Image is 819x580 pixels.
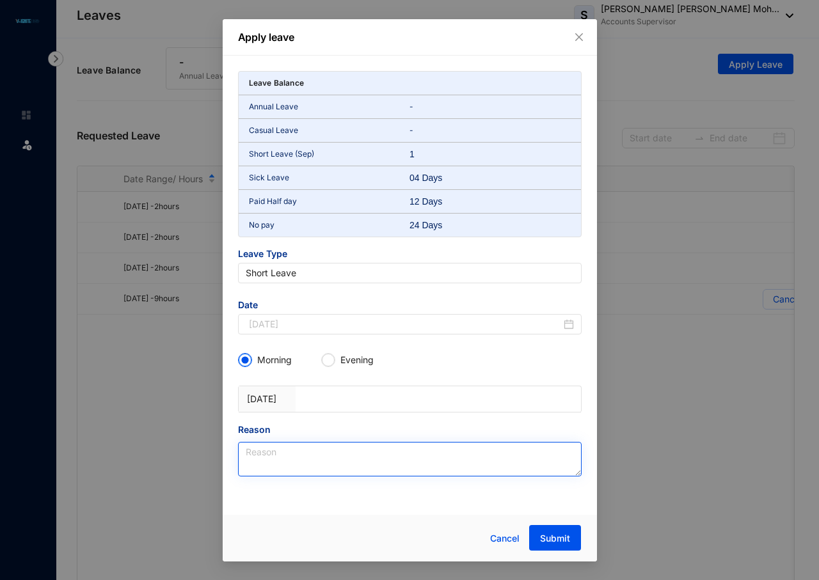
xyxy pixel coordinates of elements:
p: [DATE] [247,393,287,405]
p: Short Leave (Sep) [249,148,410,161]
button: Submit [529,525,581,551]
p: Morning [257,354,292,366]
div: 12 Days [409,195,463,208]
p: Annual Leave [249,100,410,113]
p: Leave Balance [249,77,305,90]
div: 24 Days [409,219,463,231]
span: Leave Type [238,247,582,263]
p: Paid Half day [249,195,410,208]
button: Cancel [481,526,529,551]
div: 04 Days [409,171,463,184]
span: Cancel [490,531,520,545]
p: Apply leave [238,29,582,45]
span: Short Leave [246,263,574,283]
input: Start Date [249,317,561,331]
p: - [409,124,571,137]
label: Reason [238,423,280,437]
span: Date [238,299,582,314]
span: close [574,32,584,42]
textarea: Reason [238,442,582,476]
div: 1 [409,148,463,161]
button: Close [572,30,586,44]
p: - [409,100,571,113]
p: No pay [249,219,410,231]
span: Submit [540,532,570,545]
p: Casual Leave [249,124,410,137]
p: Sick Leave [249,171,410,184]
p: Evening [340,354,374,366]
